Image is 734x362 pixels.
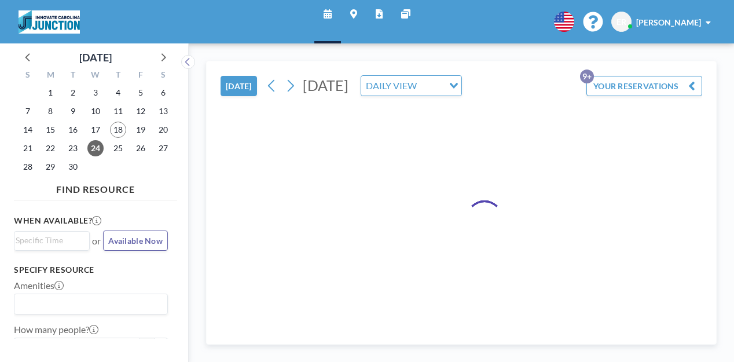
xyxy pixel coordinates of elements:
div: S [17,68,39,83]
span: Tuesday, September 30, 2025 [65,159,81,175]
div: F [129,68,152,83]
span: Sunday, September 28, 2025 [20,159,36,175]
label: How many people? [14,324,98,335]
div: Search for option [361,76,461,96]
span: Tuesday, September 16, 2025 [65,122,81,138]
button: + [154,338,168,357]
span: [PERSON_NAME] [636,17,701,27]
button: YOUR RESERVATIONS9+ [586,76,702,96]
div: Search for option [14,232,89,249]
div: W [85,68,107,83]
span: Available Now [108,236,163,246]
button: Available Now [103,231,168,251]
span: DAILY VIEW [364,78,419,93]
span: Saturday, September 6, 2025 [155,85,171,101]
div: S [152,68,174,83]
span: Thursday, September 11, 2025 [110,103,126,119]
span: Monday, September 15, 2025 [42,122,58,138]
span: Friday, September 26, 2025 [133,140,149,156]
h4: FIND RESOURCE [14,179,177,195]
span: Saturday, September 20, 2025 [155,122,171,138]
span: Monday, September 8, 2025 [42,103,58,119]
span: Monday, September 22, 2025 [42,140,58,156]
input: Search for option [16,297,161,312]
span: Sunday, September 21, 2025 [20,140,36,156]
span: Tuesday, September 23, 2025 [65,140,81,156]
span: Friday, September 19, 2025 [133,122,149,138]
span: or [92,235,101,247]
img: organization-logo [19,10,80,34]
div: [DATE] [79,49,112,65]
span: Wednesday, September 24, 2025 [87,140,104,156]
div: Search for option [14,294,167,314]
span: Friday, September 5, 2025 [133,85,149,101]
span: Wednesday, September 10, 2025 [87,103,104,119]
p: 9+ [580,70,594,83]
span: [DATE] [303,76,348,94]
span: Sunday, September 14, 2025 [20,122,36,138]
span: Thursday, September 25, 2025 [110,140,126,156]
h3: Specify resource [14,265,168,275]
div: T [62,68,85,83]
span: Sunday, September 7, 2025 [20,103,36,119]
button: - [140,338,154,357]
span: Thursday, September 4, 2025 [110,85,126,101]
span: ER [616,17,626,27]
span: Saturday, September 27, 2025 [155,140,171,156]
span: Monday, September 29, 2025 [42,159,58,175]
span: Monday, September 1, 2025 [42,85,58,101]
span: Friday, September 12, 2025 [133,103,149,119]
label: Amenities [14,280,64,291]
div: T [107,68,129,83]
input: Search for option [420,78,442,93]
span: Saturday, September 13, 2025 [155,103,171,119]
button: [DATE] [221,76,257,96]
span: Wednesday, September 17, 2025 [87,122,104,138]
span: Thursday, September 18, 2025 [110,122,126,138]
span: Tuesday, September 9, 2025 [65,103,81,119]
span: Wednesday, September 3, 2025 [87,85,104,101]
div: M [39,68,62,83]
input: Search for option [16,234,83,247]
span: Tuesday, September 2, 2025 [65,85,81,101]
